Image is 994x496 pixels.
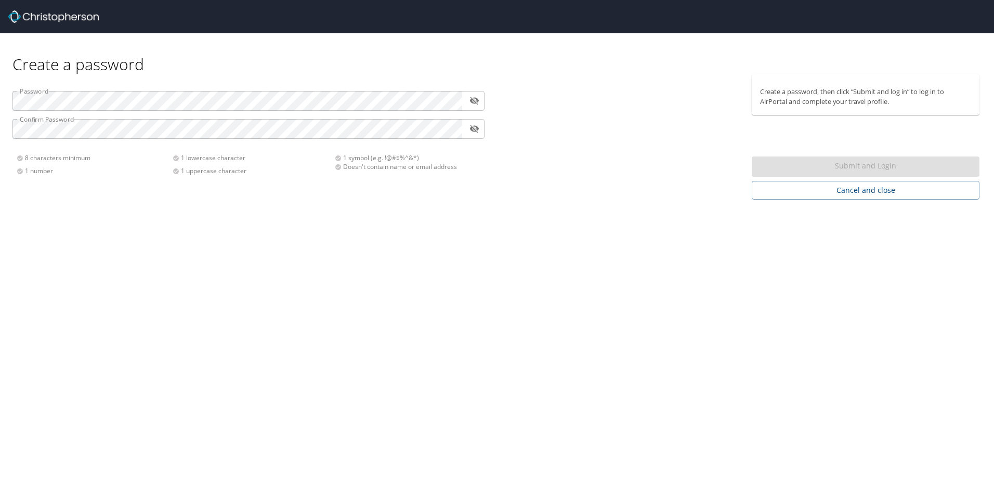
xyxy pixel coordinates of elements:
[335,162,478,171] div: Doesn't contain name or email address
[466,121,482,137] button: toggle password visibility
[466,93,482,109] button: toggle password visibility
[12,33,982,74] div: Create a password
[17,153,173,162] div: 8 characters minimum
[760,184,971,197] span: Cancel and close
[173,166,329,175] div: 1 uppercase character
[173,153,329,162] div: 1 lowercase character
[17,166,173,175] div: 1 number
[8,10,99,23] img: Christopherson_logo_rev.png
[752,181,979,200] button: Cancel and close
[760,87,971,107] p: Create a password, then click “Submit and log in” to log in to AirPortal and complete your travel...
[335,153,478,162] div: 1 symbol (e.g. !@#$%^&*)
